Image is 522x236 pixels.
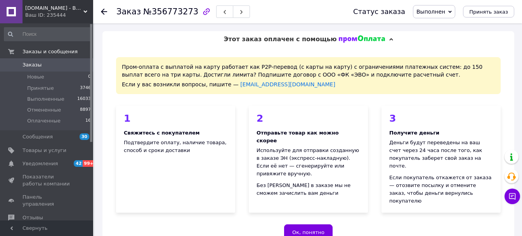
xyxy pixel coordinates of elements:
[389,130,439,136] b: Получите деньги
[23,173,72,187] span: Показатели работы компании
[23,61,42,68] span: Заказы
[116,7,141,16] span: Заказ
[25,12,93,19] div: Ваш ID: 235444
[116,57,501,94] div: Пром-оплата с выплатой на карту работает как P2P-перевод (с карты на карту) с ограничениями плате...
[25,5,83,12] span: 4PARTY.kiev.ua - Все для праздника
[389,174,493,205] div: Если покупатель откажется от заказа — отозвите посылку и отмените заказ, чтобы деньги вернулись п...
[27,96,64,103] span: Выполненные
[27,117,61,124] span: Оплаченные
[23,147,66,154] span: Товары и услуги
[463,6,514,17] button: Принять заказ
[85,117,91,124] span: 16
[4,27,92,41] input: Поиск
[83,160,95,167] span: 99+
[80,133,89,140] span: 30
[23,48,78,55] span: Заказы и сообщения
[389,139,493,170] div: Деньги будут переведены на ваш счет через 24 часа после того, как покупатель заберет свой заказ н...
[416,9,445,15] span: Выполнен
[124,114,227,123] div: 1
[143,7,198,16] span: №356773273
[257,130,339,143] b: Отправьте товар как можно скорее
[240,81,335,87] a: [EMAIL_ADDRESS][DOMAIN_NAME]
[80,107,91,114] span: 8897
[27,85,54,92] span: Принятые
[27,107,61,114] span: Отмененные
[23,160,58,167] span: Уведомления
[353,8,405,16] div: Статус заказа
[257,147,360,178] div: Используйте для отправки созданную в заказе ЭН (экспресс-накладную). Если её нет — сгенерируйте и...
[122,80,495,88] div: Если у вас возникли вопросы, пишите —
[88,73,91,80] span: 0
[224,35,336,43] span: Этот заказ оплачен с помощью
[27,73,44,80] span: Новые
[124,139,227,154] div: Подтвердите оплату, наличие товара, способ и сроки доставки
[339,35,385,43] img: evopay logo
[23,214,43,221] span: Отзывы
[257,182,360,197] div: Без [PERSON_NAME] в заказе мы не сможем зачислить вам деньги
[124,130,199,136] b: Свяжитесь с покупателем
[80,85,91,92] span: 3746
[77,96,91,103] span: 16033
[74,160,83,167] span: 42
[23,133,53,140] span: Сообщения
[257,114,360,123] div: 2
[505,189,520,204] button: Чат с покупателем
[292,229,324,235] span: Ок, понятно
[101,8,107,16] div: Вернуться назад
[469,9,508,15] span: Принять заказ
[389,114,493,123] div: 3
[23,194,72,208] span: Панель управления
